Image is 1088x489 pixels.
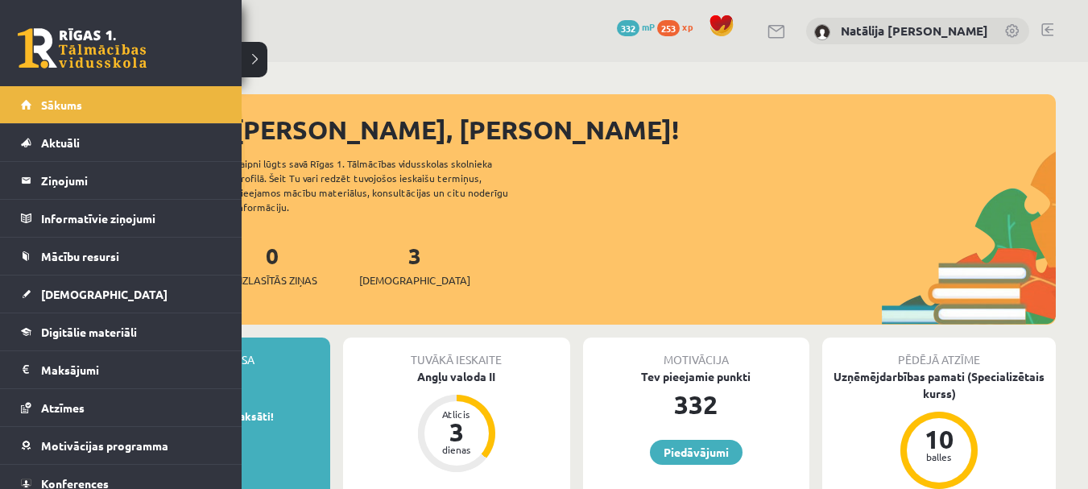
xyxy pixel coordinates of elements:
[234,110,1056,149] div: [PERSON_NAME], [PERSON_NAME]!
[822,338,1056,368] div: Pēdējā atzīme
[915,426,963,452] div: 10
[41,400,85,415] span: Atzīmes
[21,351,221,388] a: Maksājumi
[359,241,470,288] a: 3[DEMOGRAPHIC_DATA]
[822,368,1056,402] div: Uzņēmējdarbības pamati (Specializētais kurss)
[650,440,743,465] a: Piedāvājumi
[583,385,810,424] div: 332
[41,438,168,453] span: Motivācijas programma
[227,241,317,288] a: 0Neizlasītās ziņas
[432,445,481,454] div: dienas
[583,368,810,385] div: Tev pieejamie punkti
[432,409,481,419] div: Atlicis
[617,20,639,36] span: 332
[227,272,317,288] span: Neizlasītās ziņas
[235,156,536,214] div: Laipni lūgts savā Rīgas 1. Tālmācības vidusskolas skolnieka profilā. Šeit Tu vari redzēt tuvojošo...
[343,338,570,368] div: Tuvākā ieskaite
[18,28,147,68] a: Rīgas 1. Tālmācības vidusskola
[21,200,221,237] a: Informatīvie ziņojumi
[41,135,80,150] span: Aktuāli
[41,200,221,237] legend: Informatīvie ziņojumi
[432,419,481,445] div: 3
[814,24,830,40] img: Natālija Kate Dinsberga
[41,97,82,112] span: Sākums
[617,20,655,33] a: 332 mP
[657,20,701,33] a: 253 xp
[21,389,221,426] a: Atzīmes
[343,368,570,385] div: Angļu valoda II
[41,287,168,301] span: [DEMOGRAPHIC_DATA]
[915,452,963,462] div: balles
[21,427,221,464] a: Motivācijas programma
[21,276,221,313] a: [DEMOGRAPHIC_DATA]
[343,368,570,474] a: Angļu valoda II Atlicis 3 dienas
[841,23,988,39] a: Natālija [PERSON_NAME]
[41,162,221,199] legend: Ziņojumi
[21,124,221,161] a: Aktuāli
[41,325,137,339] span: Digitālie materiāli
[682,20,693,33] span: xp
[359,272,470,288] span: [DEMOGRAPHIC_DATA]
[21,313,221,350] a: Digitālie materiāli
[583,338,810,368] div: Motivācija
[41,249,119,263] span: Mācību resursi
[657,20,680,36] span: 253
[21,238,221,275] a: Mācību resursi
[21,162,221,199] a: Ziņojumi
[21,86,221,123] a: Sākums
[41,351,221,388] legend: Maksājumi
[642,20,655,33] span: mP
